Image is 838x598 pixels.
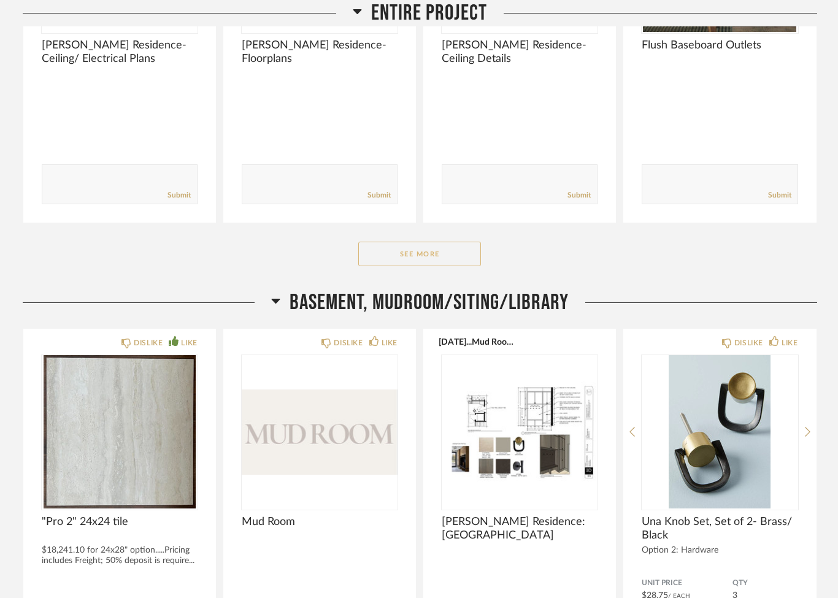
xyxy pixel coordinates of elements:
div: DISLIKE [134,337,163,349]
div: LIKE [382,337,398,349]
button: See More [358,242,481,266]
div: Option 2: Hardware [642,545,798,556]
img: undefined [642,355,798,508]
span: [PERSON_NAME] Residence- Ceiling/ Electrical Plans [42,39,198,66]
span: QTY [732,578,798,588]
a: Submit [167,190,191,201]
span: [PERSON_NAME] Residence- Floorplans [242,39,398,66]
span: [PERSON_NAME] Residence- Ceiling Details [442,39,598,66]
span: Basement, Mudroom/Siting/Library [290,289,569,316]
span: Mud Room [242,515,398,529]
a: Submit [367,190,391,201]
span: Una Knob Set, Set of 2- Brass/ Black [642,515,798,542]
a: Submit [768,190,791,201]
img: undefined [242,355,398,508]
img: undefined [42,355,198,508]
img: undefined [442,355,598,508]
span: [PERSON_NAME] Residence: [GEOGRAPHIC_DATA] [442,515,598,542]
span: "Pro 2" 24x24 tile [42,515,198,529]
button: [DATE]...Mud Room.pdf [439,337,517,347]
span: Unit Price [642,578,732,588]
div: LIKE [181,337,197,349]
span: Flush Baseboard Outlets [642,39,798,52]
div: DISLIKE [334,337,363,349]
div: DISLIKE [734,337,763,349]
a: Submit [567,190,591,201]
div: LIKE [782,337,798,349]
div: $18,241.10 for 24x28" option.....Pricing includes Freight; 50% deposit is require... [42,545,198,566]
